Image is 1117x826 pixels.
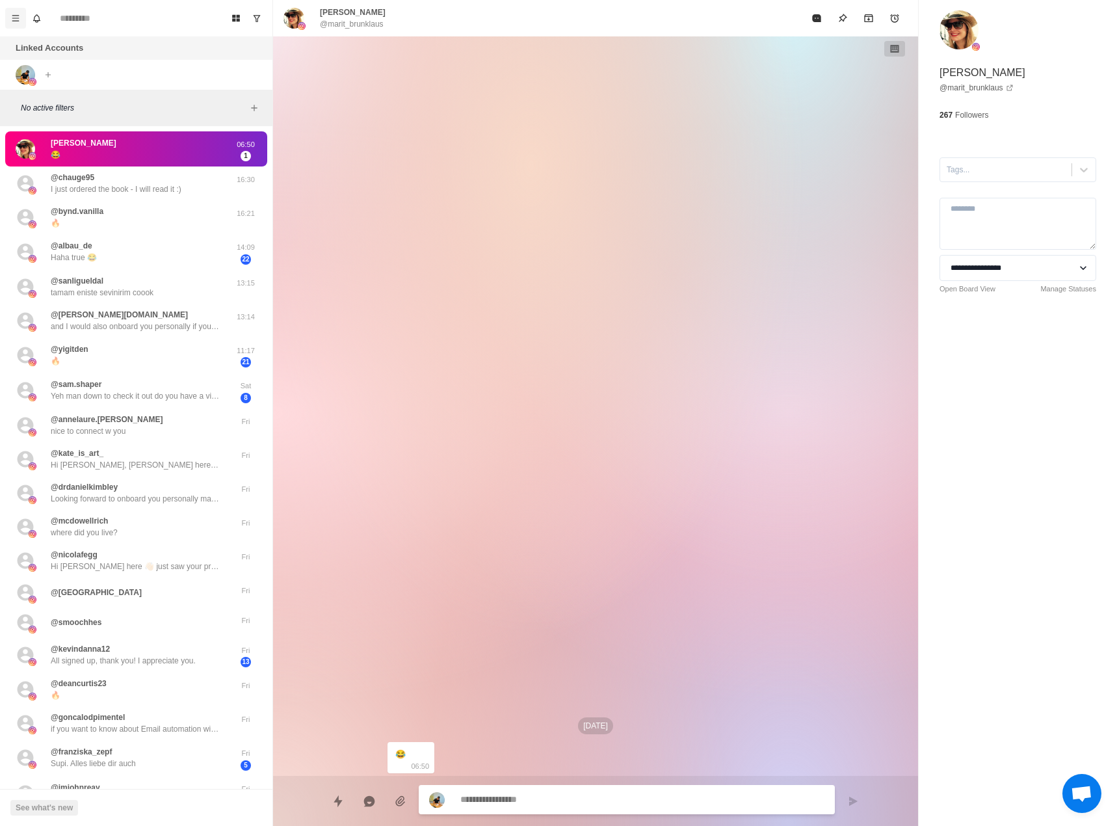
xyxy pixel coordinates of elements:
img: picture [29,596,36,604]
img: picture [29,496,36,504]
p: Hi [PERSON_NAME] here 👋🏻 just saw your profile on Hinge and couldnt hold myself dropping a message 😇 [51,561,220,572]
button: See what's new [10,800,78,816]
p: No active filters [21,102,246,114]
img: picture [29,152,36,160]
a: Manage Statuses [1040,284,1096,295]
span: 22 [241,254,251,265]
p: [DATE] [578,717,613,734]
p: tamam eniste sevinirim coook [51,287,153,299]
p: Fri [230,680,262,691]
p: @nicolafegg [51,549,98,561]
span: 1 [241,151,251,161]
button: Menu [5,8,26,29]
button: Mark as read [804,5,830,31]
p: Yeh man down to check it out do you have a video demo? [51,390,220,402]
img: picture [298,22,306,30]
p: @[GEOGRAPHIC_DATA] [51,587,142,598]
p: Followers [955,109,988,121]
p: Fri [230,585,262,596]
p: Fri [230,518,262,529]
p: @yigitden [51,343,88,355]
p: @marit_brunklaus [320,18,384,30]
a: Open Board View [940,284,995,295]
img: picture [29,429,36,436]
div: 😂 [395,747,406,762]
p: @imjohnreay [51,782,100,793]
p: @goncalodpimentel [51,712,125,723]
p: @deancurtis23 [51,678,107,689]
button: Show unread conversations [246,8,267,29]
p: 14:09 [230,242,262,253]
p: All signed up, thank you! I appreciate you. [51,655,196,667]
img: picture [29,726,36,734]
p: @chauge95 [51,172,94,183]
p: 13:15 [230,278,262,289]
p: [PERSON_NAME] [51,137,116,149]
button: Pin [830,5,856,31]
p: @kate_is_art_ [51,447,103,459]
span: 13 [241,657,251,667]
p: @albau_de [51,240,92,252]
div: Chat öffnen [1062,774,1101,813]
p: Fri [230,484,262,495]
p: Looking forward to onboard you personally mate :) very happy you are onboard! [51,493,220,505]
p: Fri [230,615,262,626]
p: and I would also onboard you personally if you want to - I offered this to all other peers from E... [51,321,220,332]
p: @bynd.vanilla [51,206,103,217]
p: Hi [PERSON_NAME], [PERSON_NAME] here 👋🏻 thanks for the follow and nice to connect w you 🤗 [51,459,220,471]
img: picture [16,65,35,85]
img: picture [29,220,36,228]
p: nice to connect w you [51,425,125,437]
button: Board View [226,8,246,29]
p: I just ordered the book - I will read it :) [51,183,181,195]
p: 🔥 [51,689,60,701]
p: @kevindanna12 [51,643,110,655]
button: Add reminder [882,5,908,31]
p: 06:50 [230,139,262,150]
p: Sat [230,380,262,392]
img: picture [29,658,36,666]
span: 5 [241,760,251,771]
p: [PERSON_NAME] [940,65,1025,81]
button: Add media [388,788,414,814]
button: Reply with AI [356,788,382,814]
img: picture [29,324,36,332]
img: picture [16,139,35,159]
img: picture [29,530,36,538]
button: Add filters [246,100,262,116]
p: Linked Accounts [16,42,83,55]
img: picture [29,78,36,86]
img: picture [29,761,36,769]
img: picture [29,290,36,298]
p: @[PERSON_NAME][DOMAIN_NAME] [51,309,188,321]
p: @drdanielkimbley [51,481,118,493]
p: if you want to know about Email automation with AI and smart folder management system - let me kn... [51,723,220,735]
p: 267 [940,109,953,121]
p: 😂 [51,149,60,161]
a: @marit_brunklaus [940,82,1014,94]
span: 8 [241,393,251,403]
img: picture [29,693,36,700]
img: picture [283,8,304,29]
img: picture [940,10,979,49]
p: Supi. Alles liebe dir auch [51,758,136,769]
button: Add account [40,67,56,83]
p: 16:21 [230,208,262,219]
img: picture [29,255,36,263]
p: @sanligueldal [51,275,103,287]
p: [PERSON_NAME] [320,7,386,18]
p: Fri [230,416,262,427]
p: 🔥 [51,217,60,229]
img: picture [29,393,36,401]
p: 13:14 [230,312,262,323]
p: @annelaure.[PERSON_NAME] [51,414,163,425]
button: Send message [840,788,866,814]
img: picture [29,626,36,633]
img: picture [972,43,980,51]
button: Archive [856,5,882,31]
button: Quick replies [325,788,351,814]
img: picture [29,462,36,470]
p: 🔥 [51,355,60,367]
img: picture [29,358,36,366]
p: Fri [230,784,262,795]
